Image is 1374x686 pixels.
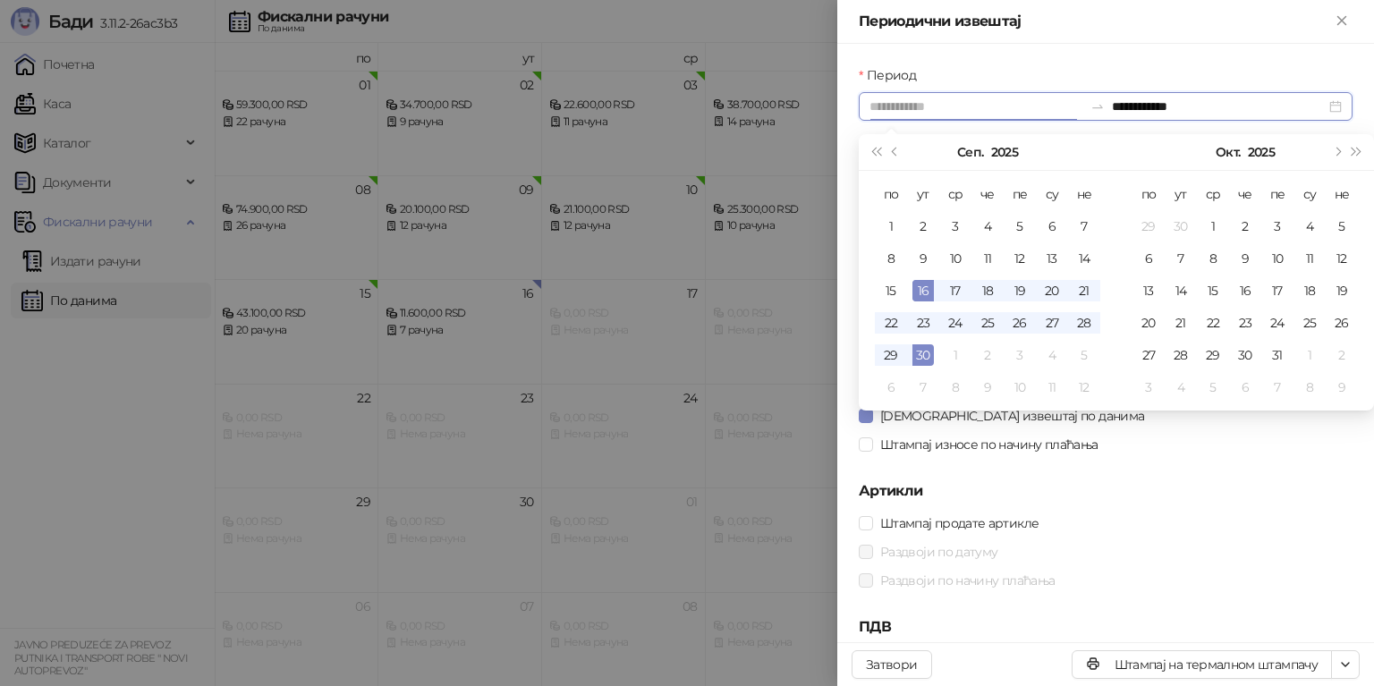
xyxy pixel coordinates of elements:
div: 24 [1267,312,1288,334]
div: 25 [1299,312,1320,334]
th: су [1293,178,1326,210]
div: 21 [1170,312,1192,334]
button: Затвори [852,650,932,679]
div: 2 [912,216,934,237]
div: 22 [880,312,902,334]
div: 23 [912,312,934,334]
div: 29 [1138,216,1159,237]
td: 2025-10-09 [971,371,1004,403]
span: Штампај продате артикле [873,513,1046,533]
span: Раздвоји по начину плаћања [873,571,1062,590]
div: 1 [1299,344,1320,366]
div: 29 [1202,344,1224,366]
td: 2025-10-07 [907,371,939,403]
td: 2025-10-04 [1036,339,1068,371]
td: 2025-10-29 [1197,339,1229,371]
div: 7 [1267,377,1288,398]
div: 30 [1234,344,1256,366]
div: 9 [1331,377,1353,398]
div: 7 [1170,248,1192,269]
div: 6 [1234,377,1256,398]
div: 1 [1202,216,1224,237]
button: Close [1331,11,1353,32]
td: 2025-09-20 [1036,275,1068,307]
div: 8 [945,377,966,398]
button: Претходни месец (PageUp) [886,134,905,170]
td: 2025-10-13 [1132,275,1165,307]
div: 6 [1041,216,1063,237]
th: че [971,178,1004,210]
div: 5 [1202,377,1224,398]
input: Период [869,97,1083,116]
div: 5 [1009,216,1030,237]
div: 26 [1009,312,1030,334]
td: 2025-10-21 [1165,307,1197,339]
div: 30 [1170,216,1192,237]
td: 2025-10-02 [971,339,1004,371]
button: Изабери годину [991,134,1018,170]
div: 20 [1138,312,1159,334]
td: 2025-09-11 [971,242,1004,275]
td: 2025-10-03 [1004,339,1036,371]
div: Периодични извештај [859,11,1331,32]
span: [DEMOGRAPHIC_DATA] извештај по данима [873,406,1151,426]
div: 27 [1041,312,1063,334]
div: 9 [977,377,998,398]
div: 24 [945,312,966,334]
th: пе [1004,178,1036,210]
td: 2025-09-15 [875,275,907,307]
button: Изабери годину [1248,134,1275,170]
td: 2025-09-28 [1068,307,1100,339]
div: 11 [1299,248,1320,269]
th: пе [1261,178,1293,210]
div: 10 [1009,377,1030,398]
td: 2025-09-18 [971,275,1004,307]
div: 15 [880,280,902,301]
div: 18 [977,280,998,301]
td: 2025-09-21 [1068,275,1100,307]
td: 2025-09-02 [907,210,939,242]
td: 2025-10-18 [1293,275,1326,307]
td: 2025-09-27 [1036,307,1068,339]
td: 2025-11-01 [1293,339,1326,371]
td: 2025-10-07 [1165,242,1197,275]
div: 12 [1009,248,1030,269]
td: 2025-10-01 [939,339,971,371]
td: 2025-10-30 [1229,339,1261,371]
td: 2025-10-19 [1326,275,1358,307]
th: ср [1197,178,1229,210]
td: 2025-10-23 [1229,307,1261,339]
td: 2025-09-06 [1036,210,1068,242]
td: 2025-10-05 [1068,339,1100,371]
span: to [1090,99,1105,114]
th: су [1036,178,1068,210]
div: 28 [1170,344,1192,366]
td: 2025-09-12 [1004,242,1036,275]
div: 3 [1009,344,1030,366]
td: 2025-09-19 [1004,275,1036,307]
div: 7 [1073,216,1095,237]
h5: Артикли [859,480,1353,502]
td: 2025-10-02 [1229,210,1261,242]
div: 15 [1202,280,1224,301]
button: Претходна година (Control + left) [866,134,886,170]
td: 2025-10-14 [1165,275,1197,307]
div: 12 [1331,248,1353,269]
span: Штампај износе по начину плаћања [873,435,1106,454]
td: 2025-09-22 [875,307,907,339]
td: 2025-09-24 [939,307,971,339]
div: 4 [1170,377,1192,398]
td: 2025-10-08 [1197,242,1229,275]
div: 25 [977,312,998,334]
div: 14 [1073,248,1095,269]
div: 9 [1234,248,1256,269]
td: 2025-09-16 [907,275,939,307]
td: 2025-09-01 [875,210,907,242]
th: ут [1165,178,1197,210]
div: 26 [1331,312,1353,334]
td: 2025-11-09 [1326,371,1358,403]
td: 2025-10-12 [1068,371,1100,403]
div: 8 [880,248,902,269]
td: 2025-09-05 [1004,210,1036,242]
div: 7 [912,377,934,398]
